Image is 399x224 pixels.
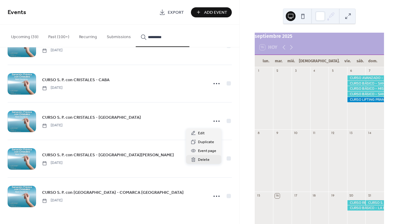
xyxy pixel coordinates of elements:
[257,131,261,136] div: 8
[275,69,279,74] div: 2
[330,193,335,198] div: 19
[366,55,379,67] div: dom.
[255,33,384,40] div: septiembre 2025
[272,55,285,67] div: mar.
[347,86,384,91] div: CURSO BÁSICO - MISIONES
[330,69,335,74] div: 5
[330,131,335,136] div: 12
[198,139,214,146] span: Duplicate
[367,193,372,198] div: 21
[297,55,341,67] div: [DEMOGRAPHIC_DATA].
[198,157,210,163] span: Delete
[42,123,63,128] span: [DATE]
[367,131,372,136] div: 14
[349,69,354,74] div: 6
[6,25,43,46] button: Upcoming (39)
[312,193,317,198] div: 18
[347,205,384,211] div: CURSO BÁSICO - LA RIOJA
[43,25,74,46] button: Past (100+)
[42,152,174,159] a: CURSO S. P. con CRISTALES - [GEOGRAPHIC_DATA][PERSON_NAME]
[275,193,279,198] div: 16
[42,189,184,196] a: CURSO S. P. con [GEOGRAPHIC_DATA] - COMARCA [GEOGRAPHIC_DATA]
[42,77,110,84] a: CURSO S. P. con CRISTALES - CABA
[260,55,272,67] div: lun.
[257,69,261,74] div: 1
[42,161,63,166] span: [DATE]
[312,69,317,74] div: 4
[354,55,367,67] div: sáb.
[168,9,184,16] span: Export
[275,131,279,136] div: 9
[347,200,366,205] div: CURSO REVELACIÓN DE LAS ENSEÑANZAS INTERIORES DEL CRISTIANISMO de MCKS - SANTA FE
[42,85,63,91] span: [DATE]
[347,81,384,86] div: CURSO BÁSICO - SAN LUIS
[8,7,26,19] span: Events
[42,152,174,159] span: CURSO S. P. con CRISTALES - [GEOGRAPHIC_DATA][PERSON_NAME]
[42,190,184,196] span: CURSO S. P. con [GEOGRAPHIC_DATA] - COMARCA [GEOGRAPHIC_DATA]
[42,77,110,84] span: CURSO S. P. con CRISTALES - CABA
[42,114,141,121] a: CURSO S. P. con CRISTALES - [GEOGRAPHIC_DATA]
[341,55,354,67] div: vie.
[349,193,354,198] div: 20
[191,7,232,17] button: Add Event
[293,69,298,74] div: 3
[293,131,298,136] div: 10
[42,115,141,121] span: CURSO S. P. con CRISTALES - [GEOGRAPHIC_DATA]
[367,69,372,74] div: 7
[155,7,189,17] a: Export
[257,193,261,198] div: 15
[198,148,217,154] span: Event page
[285,55,298,67] div: mié.
[347,97,384,102] div: CURSO LIFTING PRANICO FACIAL Y MODELADO CORPORAL de MCKS - CÓRDOBA
[347,75,384,81] div: CURSO AVANZADO - ENTRE RIOS
[102,25,136,46] button: Submissions
[293,193,298,198] div: 17
[312,131,317,136] div: 11
[74,25,102,46] button: Recurring
[365,200,384,205] div: CURSO S. P. con CRISTALES - SANTA FE
[347,92,384,97] div: CURSO BÁSICO - SANTA FE
[204,9,227,16] span: Add Event
[42,198,63,204] span: [DATE]
[42,48,63,53] span: [DATE]
[349,131,354,136] div: 13
[198,130,205,137] span: Edit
